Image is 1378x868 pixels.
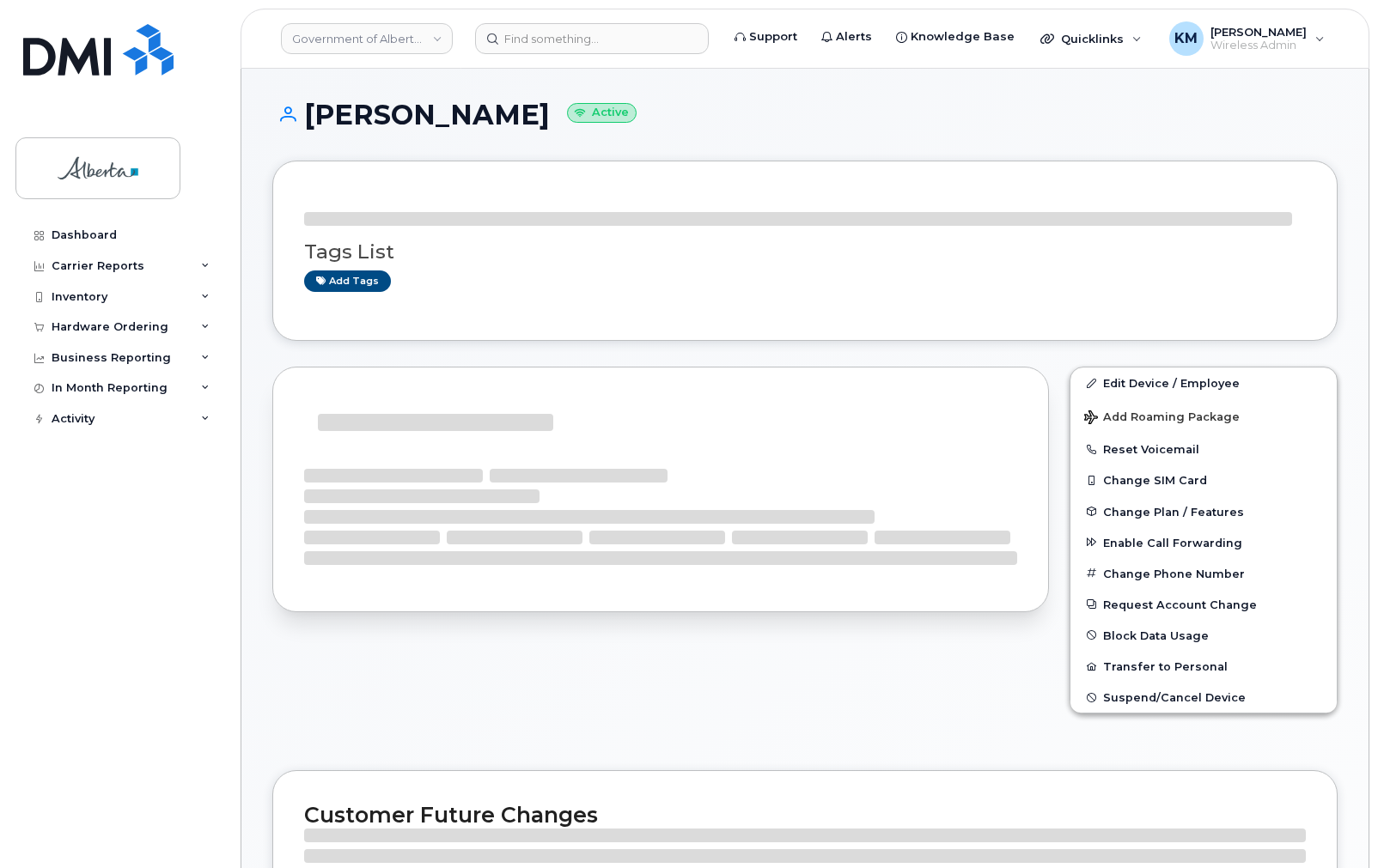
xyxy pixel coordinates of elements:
button: Reset Voicemail [1070,434,1337,464]
span: Change Plan / Features [1103,505,1244,518]
button: Enable Call Forwarding [1070,527,1337,558]
h1: [PERSON_NAME] [272,100,1338,130]
button: Change SIM Card [1070,464,1337,495]
button: Add Roaming Package [1070,398,1337,434]
button: Request Account Change [1070,589,1337,620]
small: Active [567,103,637,123]
span: Suspend/Cancel Device [1103,691,1246,704]
span: Enable Call Forwarding [1103,536,1242,549]
a: Add tags [304,270,391,292]
span: Add Roaming Package [1084,410,1240,427]
button: Transfer to Personal [1070,651,1337,682]
button: Change Plan / Features [1070,496,1337,527]
button: Suspend/Cancel Device [1070,682,1337,713]
button: Block Data Usage [1070,620,1337,651]
h3: Tags List [304,241,1306,263]
h2: Customer Future Changes [304,802,1306,828]
button: Change Phone Number [1070,558,1337,589]
a: Edit Device / Employee [1070,367,1337,398]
